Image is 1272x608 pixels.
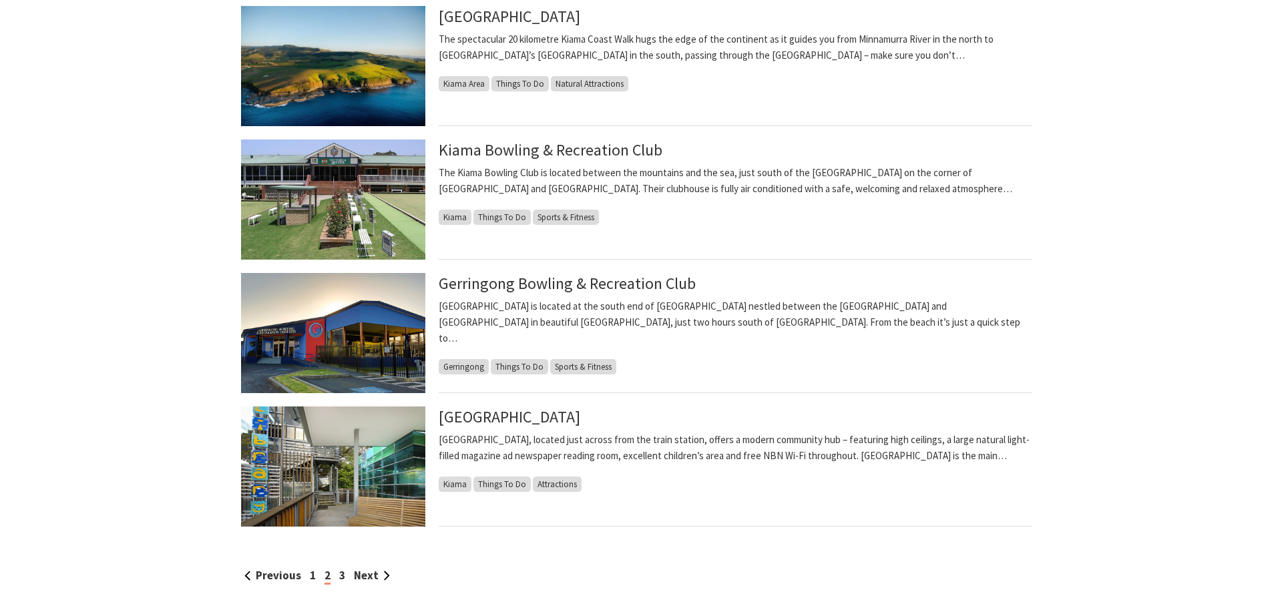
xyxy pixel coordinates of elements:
[550,359,616,374] span: Sports & Fitness
[439,6,580,27] a: [GEOGRAPHIC_DATA]
[339,568,345,583] a: 3
[473,210,531,225] span: Things To Do
[491,76,549,91] span: Things To Do
[439,298,1032,346] p: [GEOGRAPHIC_DATA] is located at the south end of [GEOGRAPHIC_DATA] nestled between the [GEOGRAPHI...
[439,273,696,294] a: Gerringong Bowling & Recreation Club
[533,477,582,492] span: Attractions
[491,359,548,374] span: Things To Do
[354,568,390,583] a: Next
[439,432,1032,464] p: [GEOGRAPHIC_DATA], located just across from the train station, offers a modern community hub – fe...
[439,165,1032,197] p: The Kiama Bowling Club is located between the mountains and the sea, just south of the [GEOGRAPHI...
[439,477,471,492] span: Kiama
[439,210,471,225] span: Kiama
[310,568,316,583] a: 1
[439,31,1032,63] p: The spectacular 20 kilometre Kiama Coast Walk hugs the edge of the continent as it guides you fro...
[241,6,425,126] img: Kiama Coast Walk
[533,210,599,225] span: Sports & Fitness
[439,76,489,91] span: Kiama Area
[551,76,628,91] span: Natural Attractions
[439,359,489,374] span: Gerringong
[473,477,531,492] span: Things To Do
[325,568,331,585] span: 2
[244,568,301,583] a: Previous
[439,139,662,160] a: Kiama Bowling & Recreation Club
[439,406,580,427] a: [GEOGRAPHIC_DATA]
